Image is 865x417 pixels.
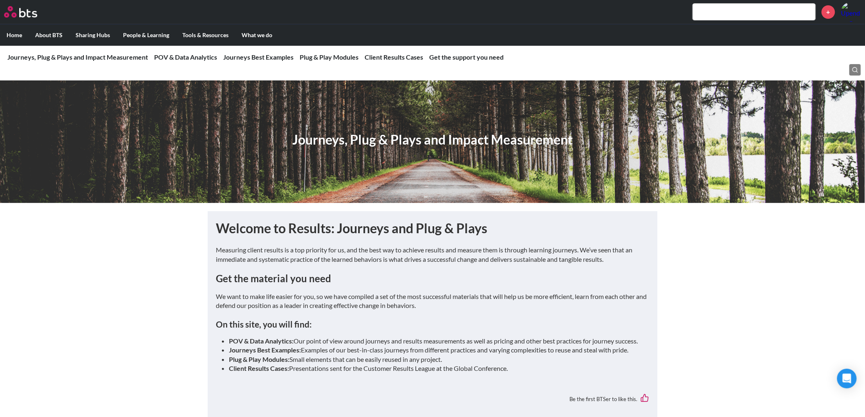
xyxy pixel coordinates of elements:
a: Get the support you need [429,53,504,61]
a: Go home [4,6,52,18]
a: + [822,5,835,19]
li: Presentations sent for the Customer Results League at the Global Conference. [229,364,643,373]
label: People & Learning [117,25,176,46]
p: Measuring client results is a top priority for us, and the best way to achieve results and measur... [216,245,649,264]
img: Upendra Nagar [841,2,861,22]
strong: POV & Data Analytics: [229,337,294,345]
label: What we do [235,25,279,46]
li: Examples of our best-in-class journeys from different practices and varying complexities to reuse... [229,346,643,355]
a: Plug & Play Modules [300,53,359,61]
img: BTS Logo [4,6,37,18]
a: POV & Data Analytics [154,53,217,61]
strong: Client Results Cases: [229,364,289,372]
div: Open Intercom Messenger [837,369,857,388]
h4: On this site, you will find: [216,318,649,330]
strong: Journeys Best Examples: [229,346,301,354]
label: About BTS [29,25,69,46]
p: We want to make life easier for you, so we have compiled a set of the most successful materials t... [216,292,649,310]
div: Be the first BTSer to like this. [216,388,649,410]
li: Small elements that can be easily reused in any project. [229,355,643,364]
h2: Get the material you need [216,272,649,285]
a: Profile [841,2,861,22]
a: Journeys, Plug & Plays and Impact Measurement [7,53,148,61]
li: Our point of view around journeys and results measurements as well as pricing and other best prac... [229,337,643,346]
h1: Welcome to Results: Journeys and Plug & Plays [216,219,649,238]
a: Client Results Cases [365,53,423,61]
strong: Plug & Play Modules: [229,355,289,363]
a: Journeys Best Examples [223,53,294,61]
h1: Journeys, Plug & Plays and Impact Measurement [292,131,573,149]
label: Sharing Hubs [69,25,117,46]
label: Tools & Resources [176,25,235,46]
